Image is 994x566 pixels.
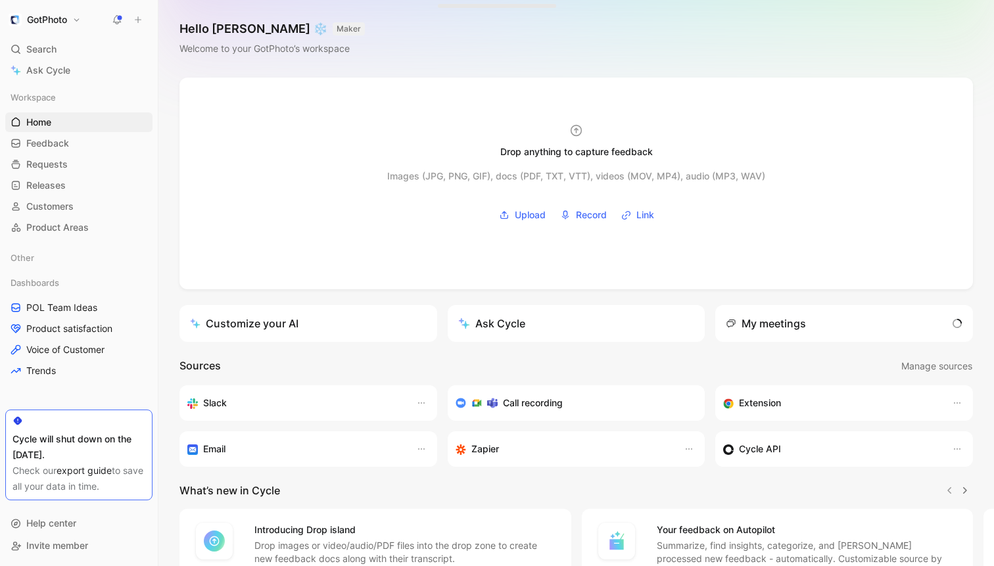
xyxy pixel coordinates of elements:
[5,298,153,318] a: POL Team Ideas
[187,441,403,457] div: Forward emails to your feedback inbox
[576,207,607,223] span: Record
[190,316,298,331] div: Customize your AI
[5,340,153,360] a: Voice of Customer
[5,87,153,107] div: Workspace
[5,248,153,268] div: Other
[5,133,153,153] a: Feedback
[5,39,153,59] div: Search
[26,116,51,129] span: Home
[179,41,365,57] div: Welcome to your GotPhoto’s workspace
[26,540,88,551] span: Invite member
[26,41,57,57] span: Search
[739,441,781,457] h3: Cycle API
[723,441,939,457] div: Sync customers & send feedback from custom sources. Get inspired by our favorite use case
[5,319,153,339] a: Product satisfaction
[5,197,153,216] a: Customers
[57,465,112,476] a: export guide
[387,168,765,184] div: Images (JPG, PNG, GIF), docs (PDF, TXT, VTT), videos (MOV, MP4), audio (MP3, WAV)
[5,273,153,293] div: Dashboards
[26,137,69,150] span: Feedback
[5,361,153,381] a: Trends
[26,62,70,78] span: Ask Cycle
[5,11,84,29] button: GotPhotoGotPhoto
[203,395,227,411] h3: Slack
[5,176,153,195] a: Releases
[456,395,687,411] div: Record & transcribe meetings from Zoom, Meet & Teams.
[5,248,153,271] div: Other
[11,251,34,264] span: Other
[26,221,89,234] span: Product Areas
[179,358,221,375] h2: Sources
[11,91,56,104] span: Workspace
[617,205,659,225] button: Link
[739,395,781,411] h3: Extension
[26,343,105,356] span: Voice of Customer
[726,316,806,331] div: My meetings
[5,218,153,237] a: Product Areas
[9,13,22,26] img: GotPhoto
[27,14,67,26] h1: GotPhoto
[203,441,225,457] h3: Email
[333,22,365,35] button: MAKER
[26,158,68,171] span: Requests
[471,441,499,457] h3: Zapier
[12,431,145,463] div: Cycle will shut down on the [DATE].
[179,21,365,37] h1: Hello [PERSON_NAME] ❄️
[26,200,74,213] span: Customers
[723,395,939,411] div: Capture feedback from anywhere on the web
[26,179,66,192] span: Releases
[5,513,153,533] div: Help center
[448,305,705,342] button: Ask Cycle
[179,483,280,498] h2: What’s new in Cycle
[5,60,153,80] a: Ask Cycle
[5,536,153,555] div: Invite member
[657,522,958,538] h4: Your feedback on Autopilot
[500,144,653,160] div: Drop anything to capture feedback
[458,316,525,331] div: Ask Cycle
[5,154,153,174] a: Requests
[5,112,153,132] a: Home
[636,207,654,223] span: Link
[12,463,145,494] div: Check our to save all your data in time.
[26,322,112,335] span: Product satisfaction
[494,205,550,225] button: Upload
[556,205,611,225] button: Record
[26,301,97,314] span: POL Team Ideas
[254,522,556,538] h4: Introducing Drop island
[456,441,671,457] div: Capture feedback from thousands of sources with Zapier (survey results, recordings, sheets, etc).
[515,207,546,223] span: Upload
[11,276,59,289] span: Dashboards
[901,358,972,374] span: Manage sources
[254,539,556,565] p: Drop images or video/audio/PDF files into the drop zone to create new feedback docs along with th...
[26,517,76,529] span: Help center
[901,358,973,375] button: Manage sources
[26,364,56,377] span: Trends
[5,273,153,381] div: DashboardsPOL Team IdeasProduct satisfactionVoice of CustomerTrends
[179,305,437,342] a: Customize your AI
[503,395,563,411] h3: Call recording
[187,395,403,411] div: Sync your customers, send feedback and get updates in Slack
